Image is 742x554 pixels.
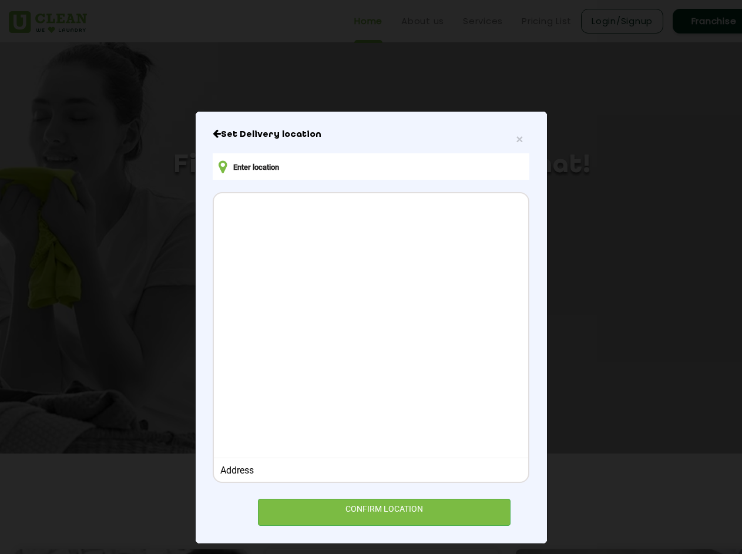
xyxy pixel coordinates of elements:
button: Close [516,133,523,145]
div: Address [220,465,522,476]
span: × [516,132,523,146]
input: Enter location [213,153,529,180]
div: CONFIRM LOCATION [258,499,511,525]
h6: Close [213,129,529,140]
